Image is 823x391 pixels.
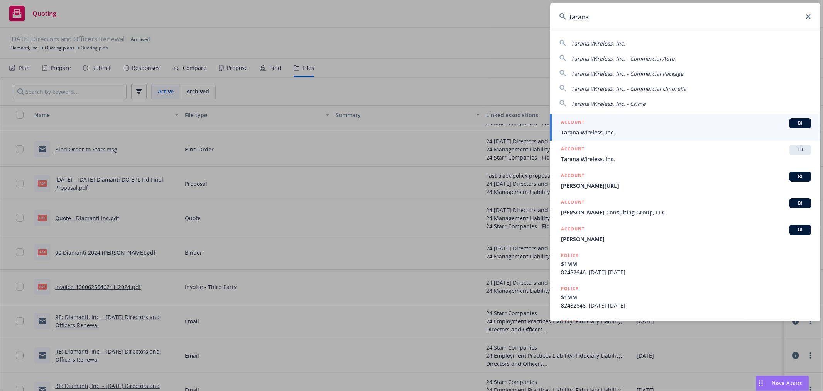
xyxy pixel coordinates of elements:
[793,200,808,207] span: BI
[561,318,579,326] h5: POLICY
[561,128,811,136] span: Tarana Wireless, Inc.
[550,3,820,31] input: Search...
[561,268,811,276] span: 82482646, [DATE]-[DATE]
[571,55,674,62] span: Tarana Wireless, Inc. - Commercial Auto
[571,40,625,47] span: Tarana Wireless, Inc.
[571,70,683,77] span: Tarana Wireless, Inc. - Commercial Package
[561,301,811,309] span: 82482646, [DATE]-[DATE]
[756,376,766,391] div: Drag to move
[772,380,803,386] span: Nova Assist
[561,155,811,163] span: Tarana Wireless, Inc.
[561,208,811,216] span: [PERSON_NAME] Consulting Group, LLC
[550,141,820,167] a: ACCOUNTTRTarana Wireless, Inc.
[793,226,808,233] span: BI
[793,173,808,180] span: BI
[561,198,585,207] h5: ACCOUNT
[561,145,585,154] h5: ACCOUNT
[561,285,579,292] h5: POLICY
[550,247,820,280] a: POLICY$1MM82482646, [DATE]-[DATE]
[561,293,811,301] span: $1MM
[571,85,686,92] span: Tarana Wireless, Inc. - Commercial Umbrella
[571,100,646,107] span: Tarana Wireless, Inc. - Crime
[550,280,820,314] a: POLICY$1MM82482646, [DATE]-[DATE]
[561,118,585,127] h5: ACCOUNT
[561,252,579,259] h5: POLICY
[550,114,820,141] a: ACCOUNTBITarana Wireless, Inc.
[793,146,808,153] span: TR
[550,314,820,347] a: POLICY
[561,172,585,181] h5: ACCOUNT
[793,120,808,127] span: BI
[561,182,811,190] span: [PERSON_NAME][URL]
[561,260,811,268] span: $1MM
[756,376,809,391] button: Nova Assist
[550,167,820,194] a: ACCOUNTBI[PERSON_NAME][URL]
[550,194,820,221] a: ACCOUNTBI[PERSON_NAME] Consulting Group, LLC
[550,221,820,247] a: ACCOUNTBI[PERSON_NAME]
[561,225,585,234] h5: ACCOUNT
[561,235,811,243] span: [PERSON_NAME]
